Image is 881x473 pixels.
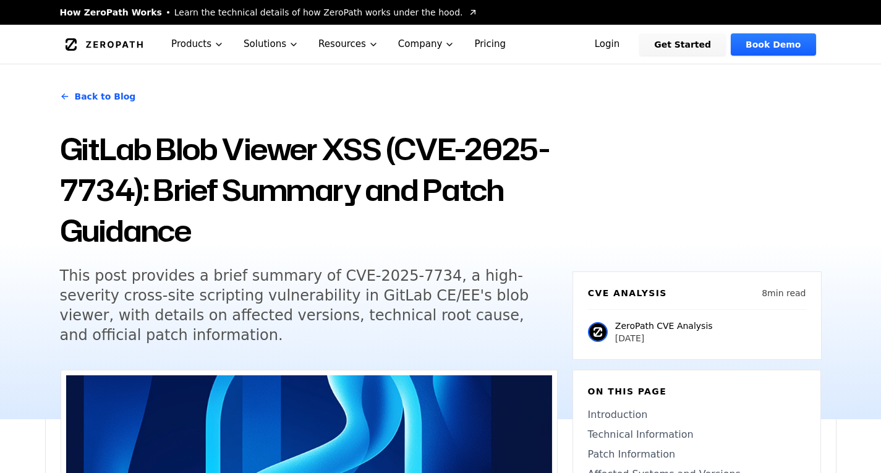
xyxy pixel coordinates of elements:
[174,6,463,19] span: Learn the technical details of how ZeroPath works under the hood.
[464,25,516,64] a: Pricing
[615,320,713,332] p: ZeroPath CVE Analysis
[60,266,535,345] h5: This post provides a brief summary of CVE-2025-7734, a high-severity cross-site scripting vulnera...
[45,25,836,64] nav: Global
[60,79,136,114] a: Back to Blog
[60,129,558,251] h1: GitLab Blob Viewer XSS (CVE-2025-7734): Brief Summary and Patch Guidance
[588,322,608,342] img: ZeroPath CVE Analysis
[309,25,388,64] button: Resources
[388,25,465,64] button: Company
[234,25,309,64] button: Solutions
[588,287,667,299] h6: CVE Analysis
[580,33,635,56] a: Login
[588,407,806,422] a: Introduction
[588,385,806,398] h6: On this page
[60,6,162,19] span: How ZeroPath Works
[731,33,815,56] a: Book Demo
[639,33,726,56] a: Get Started
[615,332,713,344] p: [DATE]
[60,6,478,19] a: How ZeroPath WorksLearn the technical details of how ZeroPath works under the hood.
[588,427,806,442] a: Technical Information
[762,287,806,299] p: 8 min read
[161,25,234,64] button: Products
[588,447,806,462] a: Patch Information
